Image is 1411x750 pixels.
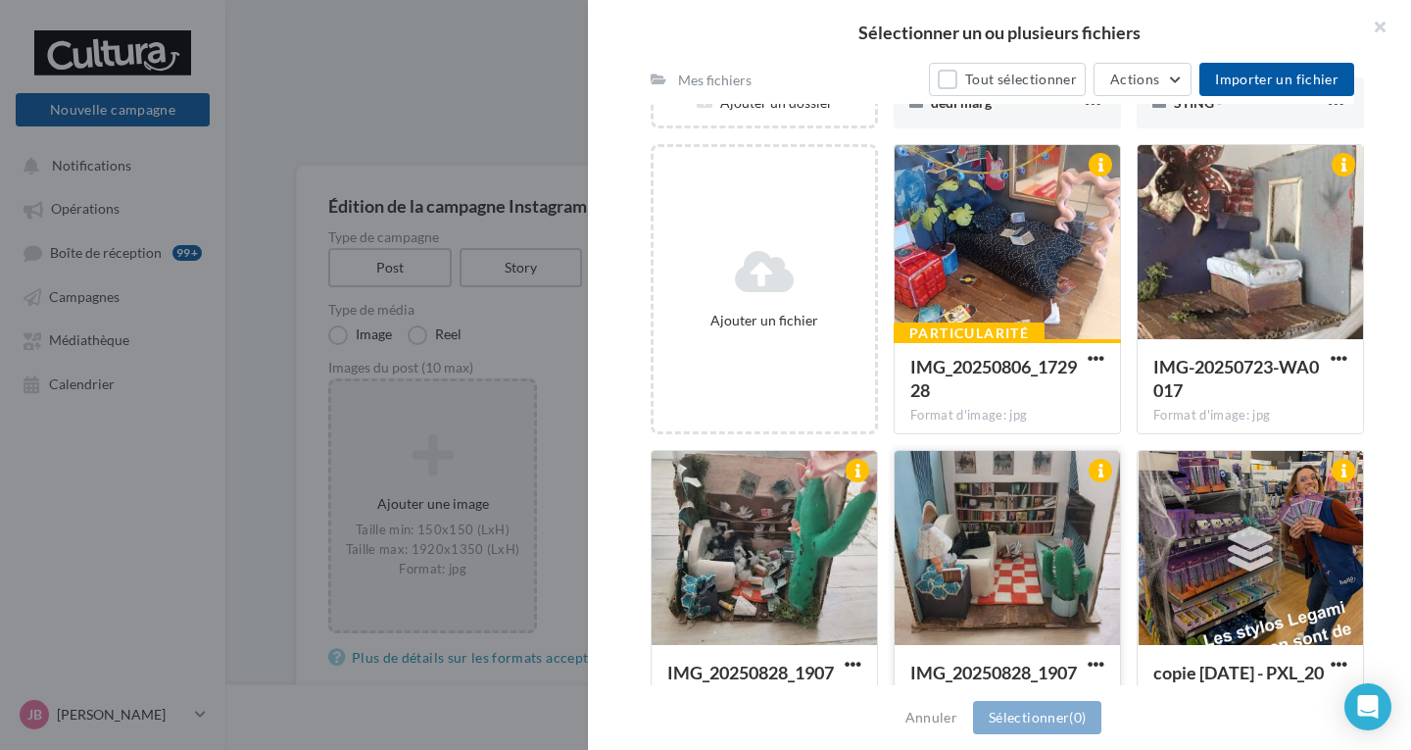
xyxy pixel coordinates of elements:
[894,323,1045,344] div: Particularité
[1110,71,1159,87] span: Actions
[898,706,965,729] button: Annuler
[661,311,867,330] div: Ajouter un fichier
[929,63,1086,96] button: Tout sélectionner
[667,662,834,707] span: IMG_20250828_190741
[619,24,1380,41] h2: Sélectionner un ou plusieurs fichiers
[1344,683,1391,730] div: Open Intercom Messenger
[973,701,1101,734] button: Sélectionner(0)
[1153,407,1347,425] div: Format d'image: jpg
[1153,662,1324,707] span: copie 14-10-2025 - PXL_20251014_085309879
[1215,71,1338,87] span: Importer un fichier
[910,662,1077,707] span: IMG_20250828_190741 (1)
[678,71,752,90] div: Mes fichiers
[1174,94,1222,111] span: STING -
[1069,709,1086,725] span: (0)
[910,356,1077,401] span: IMG_20250806_172928
[910,407,1104,425] div: Format d'image: jpg
[1199,63,1354,96] button: Importer un fichier
[1153,356,1319,401] span: IMG-20250723-WA0017
[1094,63,1192,96] button: Actions
[931,94,992,111] span: dedi marg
